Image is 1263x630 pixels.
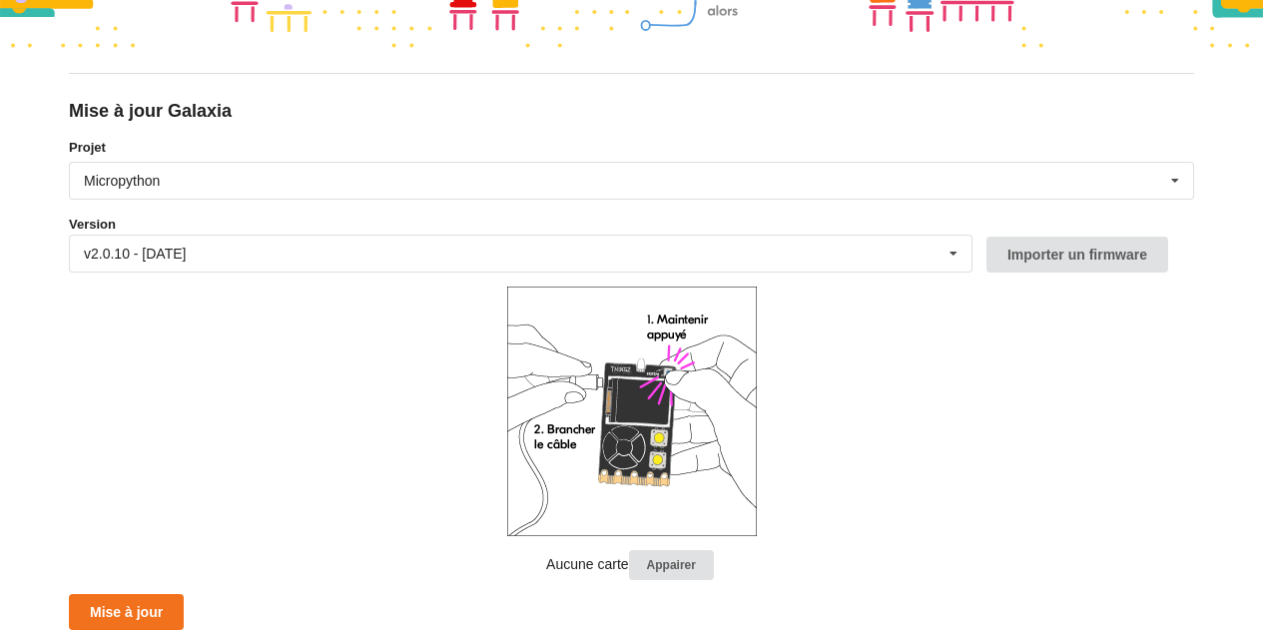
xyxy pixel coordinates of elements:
[84,247,186,261] div: v2.0.10 - [DATE]
[507,287,757,536] img: galaxia_plug.png
[69,215,116,235] label: Version
[69,100,1194,123] div: Mise à jour Galaxia
[629,550,714,581] button: Appairer
[69,594,184,630] button: Mise à jour
[69,550,1194,581] p: Aucune carte
[69,138,1194,158] label: Projet
[84,174,160,188] div: Micropython
[986,237,1168,273] button: Importer un firmware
